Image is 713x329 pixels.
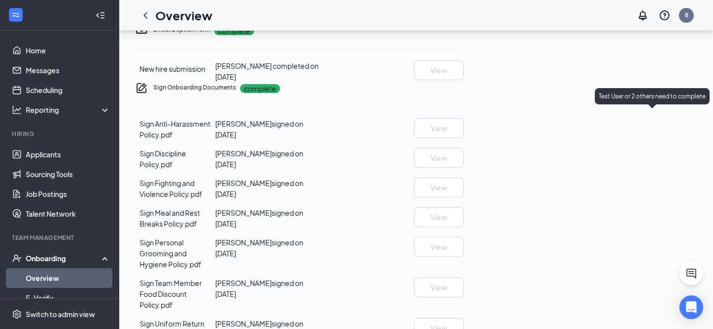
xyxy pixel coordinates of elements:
a: Applicants [26,144,110,164]
span: Sign Personal Grooming and Hygiene Policy.pdf [140,238,201,269]
button: View [414,207,464,227]
button: View [414,148,464,168]
svg: QuestionInfo [659,9,670,21]
button: View [414,278,464,297]
div: [PERSON_NAME] signed on [DATE] [215,278,321,299]
a: Overview [26,268,110,288]
div: Open Intercom Messenger [679,295,703,319]
span: Sign Fighting and Violence Policy.pdf [140,179,202,198]
div: [PERSON_NAME] signed on [DATE] [215,237,321,259]
button: View [414,178,464,197]
svg: ChatActive [685,268,697,280]
div: 8 [685,11,688,19]
a: E-Verify [26,288,110,308]
p: complete [240,84,280,93]
div: Onboarding [26,253,102,263]
div: [PERSON_NAME] signed on [DATE] [215,148,321,170]
p: Test User or 2 others need to complete [599,92,706,100]
a: Job Postings [26,184,110,204]
a: Talent Network [26,204,110,224]
span: Sign Discipline Policy.pdf [140,149,186,169]
button: ChatActive [679,262,703,285]
span: [PERSON_NAME] completed on [DATE] [215,61,319,81]
svg: Notifications [637,9,649,21]
h1: Overview [155,7,212,24]
p: complete [214,26,254,35]
svg: Analysis [12,105,22,115]
a: Sourcing Tools [26,164,110,184]
span: Sign Team Member Food Discount Policy.pdf [140,279,202,309]
div: [PERSON_NAME] signed on [DATE] [215,118,321,140]
button: View [414,118,464,138]
a: Messages [26,60,110,80]
div: Team Management [12,234,108,242]
span: Sign Meal and Rest Breaks Policy.pdf [140,208,200,228]
svg: UserCheck [12,253,22,263]
div: Reporting [26,105,111,115]
div: Switch to admin view [26,309,95,319]
a: Scheduling [26,80,110,100]
svg: Collapse [95,10,105,20]
div: [PERSON_NAME] signed on [DATE] [215,207,321,229]
button: View [414,60,464,80]
svg: WorkstreamLogo [11,10,21,20]
a: Home [26,41,110,60]
svg: ChevronLeft [140,9,151,21]
button: View [414,237,464,257]
svg: CompanyDocumentIcon [136,82,147,94]
div: [PERSON_NAME] signed on [DATE] [215,178,321,199]
div: Hiring [12,130,108,138]
h5: Sign Onboarding Documents [153,83,236,92]
svg: Settings [12,309,22,319]
span: New hire submission [140,64,205,73]
span: Sign Anti-Harassment Policy.pdf [140,119,210,139]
